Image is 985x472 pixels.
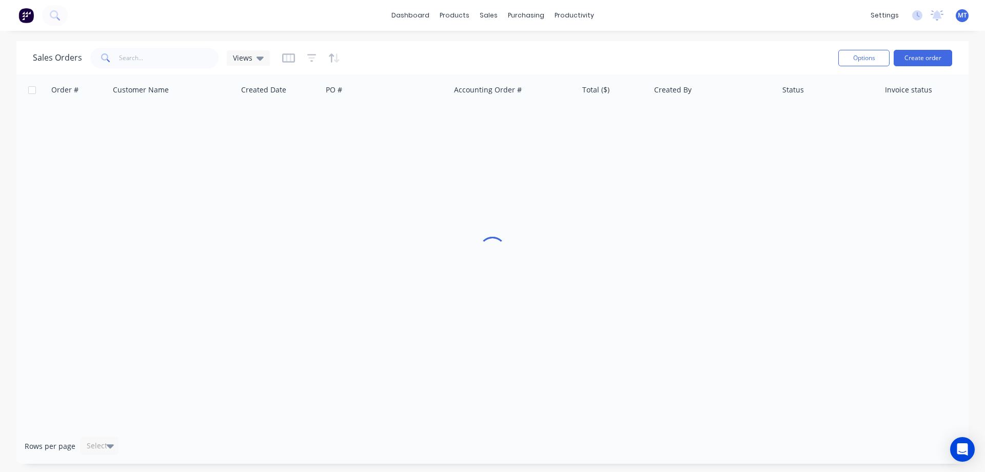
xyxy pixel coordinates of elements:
div: Order # [51,85,78,95]
div: Total ($) [582,85,609,95]
button: Options [838,50,890,66]
div: sales [475,8,503,23]
div: settings [865,8,904,23]
div: products [435,8,475,23]
h1: Sales Orders [33,53,82,63]
div: PO # [326,85,342,95]
div: Invoice status [885,85,932,95]
a: dashboard [386,8,435,23]
span: Rows per page [25,441,75,451]
div: Customer Name [113,85,169,95]
div: productivity [549,8,599,23]
span: Views [233,52,252,63]
span: MT [958,11,967,20]
div: Accounting Order # [454,85,522,95]
img: Factory [18,8,34,23]
div: Open Intercom Messenger [950,437,975,462]
div: Status [782,85,804,95]
div: Created Date [241,85,286,95]
button: Create order [894,50,952,66]
div: purchasing [503,8,549,23]
div: Select... [87,441,113,451]
div: Created By [654,85,692,95]
input: Search... [119,48,219,68]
